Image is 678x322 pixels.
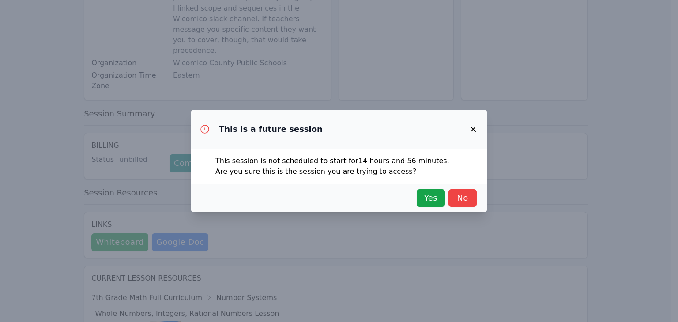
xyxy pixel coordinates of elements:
span: Yes [421,192,441,204]
span: No [453,192,472,204]
button: No [448,189,477,207]
p: This session is not scheduled to start for 14 hours and 56 minutes . Are you sure this is the ses... [215,156,463,177]
button: Yes [417,189,445,207]
h3: This is a future session [219,124,323,135]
